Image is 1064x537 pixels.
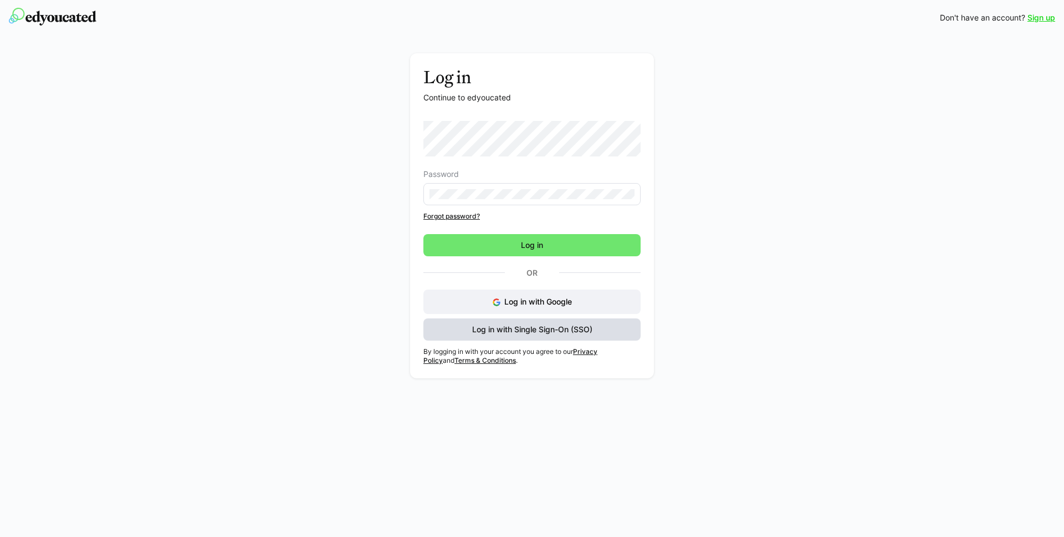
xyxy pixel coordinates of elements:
h3: Log in [423,67,641,88]
p: Continue to edyoucated [423,92,641,103]
span: Log in with Google [504,297,572,306]
a: Forgot password? [423,212,641,221]
a: Terms & Conditions [454,356,516,364]
button: Log in with Google [423,290,641,314]
a: Privacy Policy [423,347,597,364]
p: Or [505,265,559,281]
span: Log in with Single Sign-On (SSO) [470,324,594,335]
span: Don't have an account? [940,12,1025,23]
span: Log in [519,240,545,251]
a: Sign up [1027,12,1055,23]
button: Log in [423,234,641,256]
span: Password [423,170,459,179]
button: Log in with Single Sign-On (SSO) [423,318,641,341]
img: edyoucated [9,8,96,26]
p: By logging in with your account you agree to our and . [423,347,641,365]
